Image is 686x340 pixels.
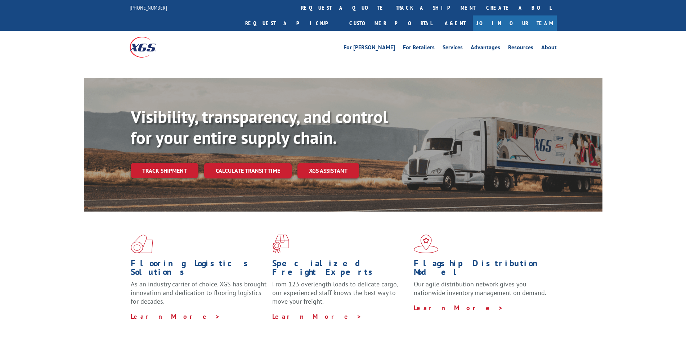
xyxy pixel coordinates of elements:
span: Our agile distribution network gives you nationwide inventory management on demand. [414,280,546,297]
a: For [PERSON_NAME] [344,45,395,53]
h1: Flagship Distribution Model [414,259,550,280]
a: XGS ASSISTANT [297,163,359,178]
h1: Specialized Freight Experts [272,259,408,280]
a: For Retailers [403,45,435,53]
a: Learn More > [414,304,503,312]
b: Visibility, transparency, and control for your entire supply chain. [131,105,388,149]
a: Advantages [471,45,500,53]
img: xgs-icon-flagship-distribution-model-red [414,235,439,253]
a: Resources [508,45,533,53]
a: Calculate transit time [204,163,292,178]
a: Track shipment [131,163,198,178]
img: xgs-icon-focused-on-flooring-red [272,235,289,253]
a: [PHONE_NUMBER] [130,4,167,11]
a: Services [443,45,463,53]
span: As an industry carrier of choice, XGS has brought innovation and dedication to flooring logistics... [131,280,266,305]
p: From 123 overlength loads to delicate cargo, our experienced staff knows the best way to move you... [272,280,408,312]
h1: Flooring Logistics Solutions [131,259,267,280]
img: xgs-icon-total-supply-chain-intelligence-red [131,235,153,253]
a: Agent [438,15,473,31]
a: Customer Portal [344,15,438,31]
a: Join Our Team [473,15,557,31]
a: Learn More > [131,312,220,321]
a: Request a pickup [240,15,344,31]
a: About [541,45,557,53]
a: Learn More > [272,312,362,321]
